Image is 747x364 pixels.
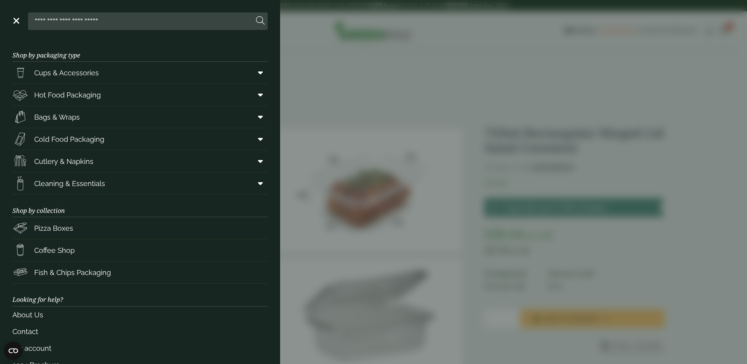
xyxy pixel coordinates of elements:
[12,131,28,147] img: Sandwich_box.svg
[34,267,111,278] span: Fish & Chips Packaging
[12,84,268,106] a: Hot Food Packaging
[12,172,268,194] a: Cleaning & Essentials
[12,261,268,283] a: Fish & Chips Packaging
[12,150,268,172] a: Cutlery & Napkins
[34,245,75,256] span: Coffee Shop
[12,153,28,169] img: Cutlery.svg
[12,239,268,261] a: Coffee Shop
[12,265,28,280] img: FishNchip_box.svg
[12,106,268,128] a: Bags & Wraps
[12,128,268,150] a: Cold Food Packaging
[34,156,93,167] span: Cutlery & Napkins
[12,87,28,103] img: Deli_box.svg
[12,195,268,217] h3: Shop by collection
[12,323,268,340] a: Contact
[12,307,268,323] a: About Us
[12,65,28,80] img: PintNhalf_cup.svg
[12,62,268,84] a: Cups & Accessories
[12,217,268,239] a: Pizza Boxes
[34,90,101,100] span: Hot Food Packaging
[12,242,28,258] img: HotDrink_paperCup.svg
[12,220,28,236] img: Pizza_boxes.svg
[12,39,268,62] h3: Shop by packaging type
[4,341,23,360] button: Open CMP widget
[34,68,99,78] span: Cups & Accessories
[34,134,104,145] span: Cold Food Packaging
[34,178,105,189] span: Cleaning & Essentials
[34,112,80,122] span: Bags & Wraps
[34,223,73,233] span: Pizza Boxes
[12,176,28,191] img: open-wipe.svg
[12,109,28,125] img: Paper_carriers.svg
[12,284,268,306] h3: Looking for help?
[12,340,268,357] a: My account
